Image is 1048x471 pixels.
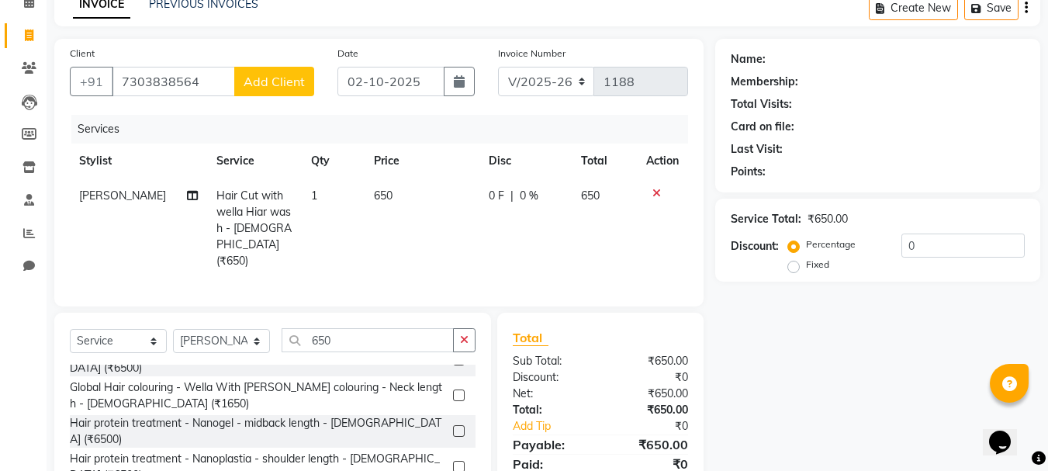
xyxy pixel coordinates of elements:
[806,258,829,272] label: Fixed
[216,189,292,268] span: Hair Cut with wella Hiar wash - [DEMOGRAPHIC_DATA] (₹650)
[498,47,566,61] label: Invoice Number
[600,386,700,402] div: ₹650.00
[311,189,317,203] span: 1
[70,144,207,178] th: Stylist
[617,418,700,435] div: ₹0
[302,144,365,178] th: Qty
[501,435,600,454] div: Payable:
[520,188,538,204] span: 0 %
[637,144,688,178] th: Action
[806,237,856,251] label: Percentage
[731,164,766,180] div: Points:
[983,409,1032,455] iframe: chat widget
[501,418,617,435] a: Add Tip
[70,379,447,412] div: Global Hair colouring - Wella With [PERSON_NAME] colouring - Neck length - [DEMOGRAPHIC_DATA] (₹1...
[501,386,600,402] div: Net:
[572,144,638,178] th: Total
[731,238,779,255] div: Discount:
[337,47,358,61] label: Date
[79,189,166,203] span: [PERSON_NAME]
[808,211,848,227] div: ₹650.00
[600,435,700,454] div: ₹650.00
[479,144,572,178] th: Disc
[731,119,794,135] div: Card on file:
[731,51,766,68] div: Name:
[581,189,600,203] span: 650
[112,67,235,96] input: Search by Name/Mobile/Email/Code
[365,144,479,178] th: Price
[600,353,700,369] div: ₹650.00
[501,369,600,386] div: Discount:
[244,74,305,89] span: Add Client
[600,369,700,386] div: ₹0
[731,96,792,113] div: Total Visits:
[374,189,393,203] span: 650
[70,47,95,61] label: Client
[731,74,798,90] div: Membership:
[489,188,504,204] span: 0 F
[282,328,454,352] input: Search or Scan
[234,67,314,96] button: Add Client
[600,402,700,418] div: ₹650.00
[731,141,783,158] div: Last Visit:
[513,330,548,346] span: Total
[207,144,302,178] th: Service
[70,415,447,448] div: Hair protein treatment - Nanogel - midback length - [DEMOGRAPHIC_DATA] (₹6500)
[501,402,600,418] div: Total:
[731,211,801,227] div: Service Total:
[510,188,514,204] span: |
[70,67,113,96] button: +91
[501,353,600,369] div: Sub Total:
[71,115,700,144] div: Services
